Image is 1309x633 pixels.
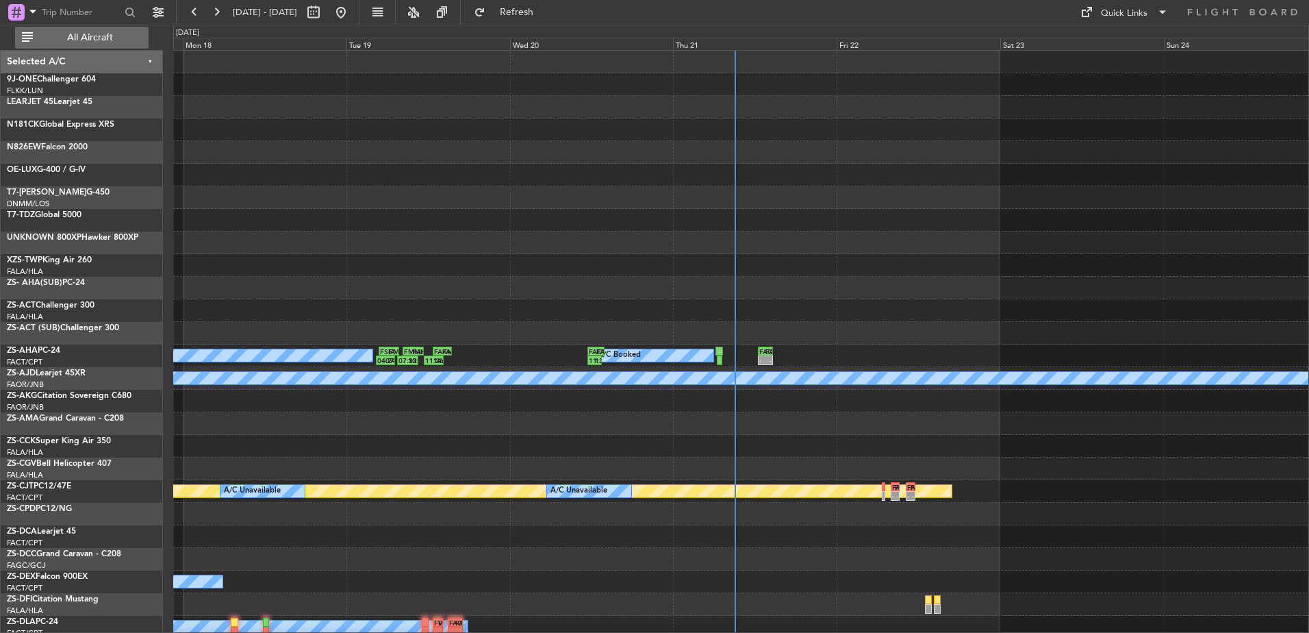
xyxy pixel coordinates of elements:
span: ZS-AMA [7,414,39,423]
a: FACT/CPT [7,357,42,367]
a: N826EWFalcon 2000 [7,143,88,151]
div: Mon 18 [183,38,346,50]
span: ZS-AKG [7,392,37,400]
div: FAOR [759,347,765,356]
div: FSIA [380,347,389,356]
a: N181CKGlobal Express XRS [7,121,114,129]
span: N181CK [7,121,39,129]
div: Wed 20 [510,38,674,50]
a: LEARJET 45Learjet 45 [7,98,92,106]
a: FACT/CPT [7,583,42,593]
div: - [907,492,911,500]
span: N826EW [7,143,41,151]
span: ZS-CJT [7,482,34,491]
span: ZS-AHA [7,347,38,355]
a: ZS-DFICitation Mustang [7,595,99,604]
a: ZS-ACT (SUB)Challenger 300 [7,324,119,332]
div: FMMI [404,347,414,356]
div: FACT [765,347,772,356]
span: ZS-CPD [7,505,36,513]
a: FACT/CPT [7,493,42,503]
div: Sat 23 [1000,38,1164,50]
span: ZS-CGV [7,460,36,468]
a: ZS-CCKSuper King Air 350 [7,437,111,445]
span: ZS-DFI [7,595,32,604]
span: All Aircraft [36,33,144,42]
div: FAOR [449,619,455,627]
div: 11:32 Z [589,356,594,364]
div: 14:21 Z [433,356,442,364]
span: 9J-ONE [7,75,37,84]
a: 9J-ONEChallenger 604 [7,75,96,84]
a: XZS-TWPKing Air 260 [7,256,92,264]
div: - [911,492,914,500]
a: FALA/HLA [7,470,43,480]
span: LEARJET 45 [7,98,53,106]
span: ZS-DLA [7,618,36,626]
div: 11:26 Z [425,356,434,364]
div: FAPG [895,483,898,491]
a: ZS- AHA(SUB)PC-24 [7,279,85,287]
div: FACT [455,619,461,627]
a: FACT/CPT [7,538,42,548]
a: FALA/HLA [7,266,43,277]
input: Trip Number [42,2,120,23]
div: FAPG [907,483,911,491]
a: UNKNOWN 800XPHawker 800XP [7,234,138,242]
a: T7-[PERSON_NAME]G-450 [7,188,110,197]
div: [DATE] [176,27,199,39]
a: ZS-AHAPC-24 [7,347,60,355]
a: ZS-ACTChallenger 300 [7,301,94,310]
a: FAGC/GCJ [7,560,45,571]
a: ZS-CJTPC12/47E [7,482,71,491]
span: XZS-TWP [7,256,42,264]
a: ZS-CPDPC12/NG [7,505,72,513]
div: FACT [911,483,914,491]
a: FALA/HLA [7,606,43,616]
div: FACT [892,483,895,491]
span: ZS-ACT (SUB) [7,324,60,332]
a: FLKK/LUN [7,86,43,96]
div: Thu 21 [673,38,837,50]
div: A/C Unavailable [224,481,281,501]
button: Quick Links [1073,1,1175,23]
div: 07:12 Z [385,356,394,364]
span: T7-[PERSON_NAME] [7,188,86,197]
span: ZS-DCC [7,550,36,558]
div: - [759,356,765,364]
div: FACT [589,347,596,356]
span: ZS- AHA(SUB) [7,279,62,287]
a: ZS-DCALearjet 45 [7,527,76,536]
a: ZS-CGVBell Helicopter 407 [7,460,112,468]
a: FALA/HLA [7,312,43,322]
div: Quick Links [1101,7,1147,21]
div: A/C Booked [598,345,641,366]
a: FAOR/JNB [7,380,44,390]
a: OE-LUXG-400 / G-IV [7,166,86,174]
a: ZS-DLAPC-24 [7,618,58,626]
span: ZS-DCA [7,527,37,536]
div: 07:33 Z [398,356,408,364]
a: ZS-AMAGrand Caravan - C208 [7,414,124,423]
div: FAKN [434,347,442,356]
span: ZS-ACT [7,301,36,310]
div: FAOR [438,619,442,627]
a: FALA/HLA [7,447,43,458]
a: T7-TDZGlobal 5000 [7,211,81,219]
span: OE-LUX [7,166,37,174]
div: FVCZ [434,619,437,627]
a: ZS-DCCGrand Caravan - C208 [7,550,121,558]
a: ZS-AJDLearjet 45XR [7,369,86,377]
div: - [765,356,772,364]
span: ZS-DEX [7,573,36,581]
div: 10:39 Z [408,356,418,364]
span: ZS-AJD [7,369,36,377]
div: FAKN [413,347,422,356]
div: FAMN [596,347,604,356]
a: FAOR/JNB [7,402,44,412]
button: All Aircraft [15,27,149,49]
button: Refresh [468,1,550,23]
div: 13:35 Z [595,356,600,364]
div: 04:24 Z [377,356,385,364]
span: ZS-CCK [7,437,36,445]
